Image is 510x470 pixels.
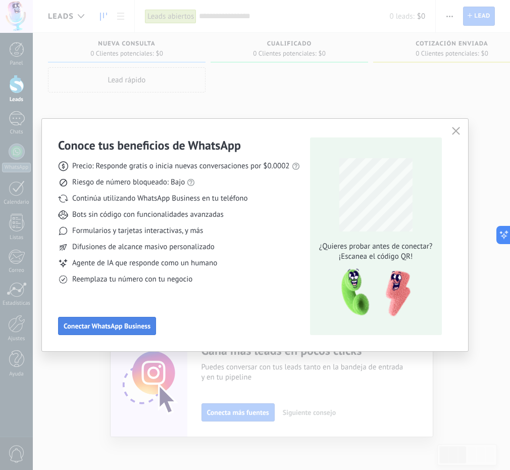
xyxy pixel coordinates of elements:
[72,161,290,171] span: Precio: Responde gratis o inicia nuevas conversaciones por $0.0002
[72,242,215,252] span: Difusiones de alcance masivo personalizado
[72,210,224,220] span: Bots sin código con funcionalidades avanzadas
[72,226,203,236] span: Formularios y tarjetas interactivas, y más
[316,252,435,262] span: ¡Escanea el código QR!
[316,242,435,252] span: ¿Quieres probar antes de conectar?
[72,194,247,204] span: Continúa utilizando WhatsApp Business en tu teléfono
[64,322,150,330] span: Conectar WhatsApp Business
[72,258,217,268] span: Agente de IA que responde como un humano
[72,274,192,285] span: Reemplaza tu número con tu negocio
[58,137,241,153] h3: Conoce tus beneficios de WhatsApp
[58,317,156,335] button: Conectar WhatsApp Business
[333,266,413,320] img: qr-pic-1x.png
[72,177,185,187] span: Riesgo de número bloqueado: Bajo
